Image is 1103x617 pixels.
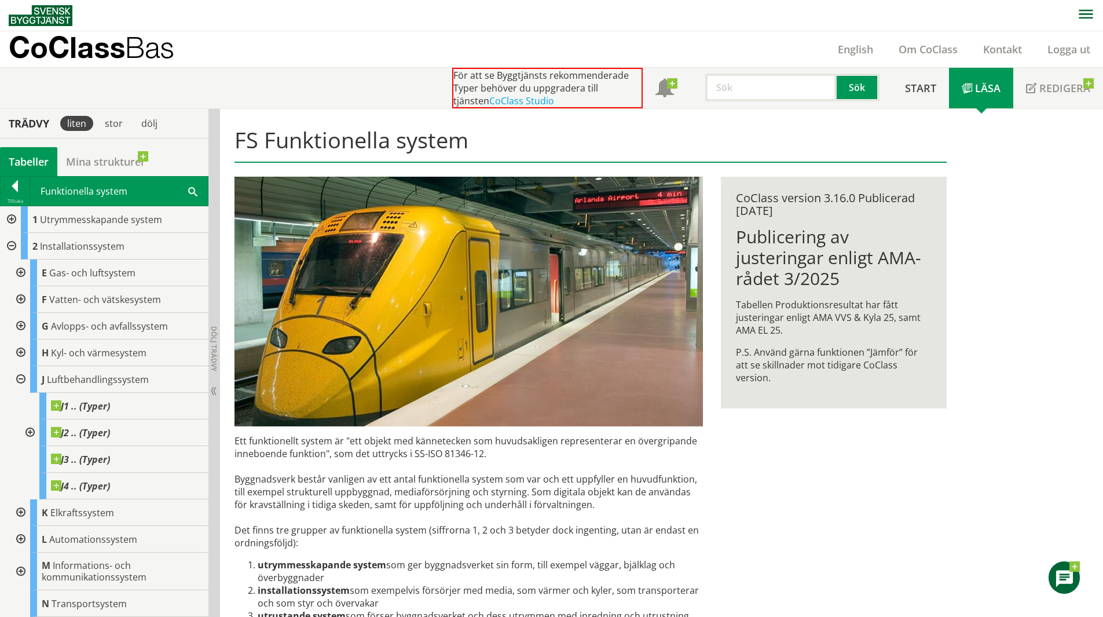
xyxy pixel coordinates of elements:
div: Gå till informationssidan för CoClass Studio [19,446,208,473]
span: G [42,320,49,333]
span: Utrymmesskapande system [40,213,162,226]
a: Om CoClass [886,42,970,56]
div: Tillbaka [1,196,30,206]
span: N [42,597,49,610]
input: Sök [705,74,837,101]
li: som exempelvis försörjer med media, som värmer och kyler, som trans­porterar och som styr och öve... [258,584,703,609]
a: CoClassBas [9,31,199,67]
p: CoClass [9,41,174,54]
a: Kontakt [970,42,1035,56]
div: CoClass version 3.16.0 Publicerad [DATE] [736,192,931,217]
div: Gå till informationssidan för CoClass Studio [9,260,208,286]
div: Gå till informationssidan för CoClass Studio [9,313,208,339]
span: Vatten- och vätskesystem [49,293,161,306]
div: Gå till informationssidan för CoClass Studio [19,419,208,446]
span: Installationssystem [40,240,124,253]
a: Start [892,68,949,108]
span: Informations- och kommunikationssystem [42,559,146,583]
span: Automationssystem [49,533,137,546]
div: Gå till informationssidan för CoClass Studio [9,286,208,313]
h1: Publicering av justeringar enligt AMA-rådet 3/2025 [736,227,931,289]
span: M [42,559,50,572]
div: För att se Byggtjänsts rekommenderade Typer behöver du uppgradera till tjänsten [452,68,643,108]
span: Dölj trädvy [209,326,219,371]
img: Svensk Byggtjänst [9,5,72,26]
a: English [825,42,886,56]
strong: installationssystem [258,584,350,597]
a: CoClass Studio [489,94,554,107]
span: J [42,373,45,386]
span: K [42,506,48,519]
div: Gå till informationssidan för CoClass Studio [19,393,208,419]
a: Redigera [1013,68,1103,108]
span: Transportsystem [52,597,127,610]
a: Mina strukturer [57,147,154,176]
span: Avlopps- och avfallssystem [51,320,168,333]
div: Gå till informationssidan för CoClass Studio [9,499,208,526]
div: Gå till informationssidan för CoClass Studio [9,590,208,617]
span: Bas [125,30,174,64]
h1: FS Funktionella system [234,127,946,163]
span: J3 .. (Typer) [51,454,110,465]
span: Start [905,81,936,95]
button: Sök [837,74,880,101]
div: Gå till informationssidan för CoClass Studio [9,339,208,366]
span: Redigera [1039,81,1090,95]
div: Gå till informationssidan för CoClass Studio [9,553,208,590]
span: Läsa [975,81,1001,95]
span: E [42,266,47,279]
p: Tabellen Produktionsresultat har fått justeringar enligt AMA VVS & Kyla 25, samt AMA EL 25. [736,298,931,337]
li: som ger byggnadsverket sin form, till exempel väggar, bjälklag och överbyggnader [258,558,703,584]
span: Luftbehandlingssystem [47,373,149,386]
div: Trädvy [2,117,56,130]
a: Logga ut [1035,42,1103,56]
span: Gas- och luftsystem [49,266,135,279]
a: Läsa [949,68,1013,108]
div: dölj [134,116,164,131]
div: Gå till informationssidan för CoClass Studio [9,366,208,499]
span: F [42,293,47,306]
div: liten [60,116,93,131]
span: J4 .. (Typer) [51,480,110,492]
span: Notifikationer [655,80,674,98]
span: J2 .. (Typer) [51,427,110,439]
img: arlanda-express-2.jpg [234,177,703,426]
span: L [42,533,47,546]
div: stor [98,116,130,131]
span: J1 .. (Typer) [51,400,110,412]
span: 1 [32,213,38,226]
span: Kyl- och värmesystem [51,346,146,359]
span: Sök i tabellen [188,185,197,197]
div: Funktionella system [30,177,208,206]
strong: utrymmesskapande system [258,558,386,571]
div: Gå till informationssidan för CoClass Studio [19,473,208,499]
span: 2 [32,240,38,253]
p: P.S. Använd gärna funktionen ”Jämför” för att se skillnader mot tidigare CoClass version. [736,346,931,384]
span: Elkraftssystem [50,506,114,519]
div: Gå till informationssidan för CoClass Studio [9,526,208,553]
span: H [42,346,49,359]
